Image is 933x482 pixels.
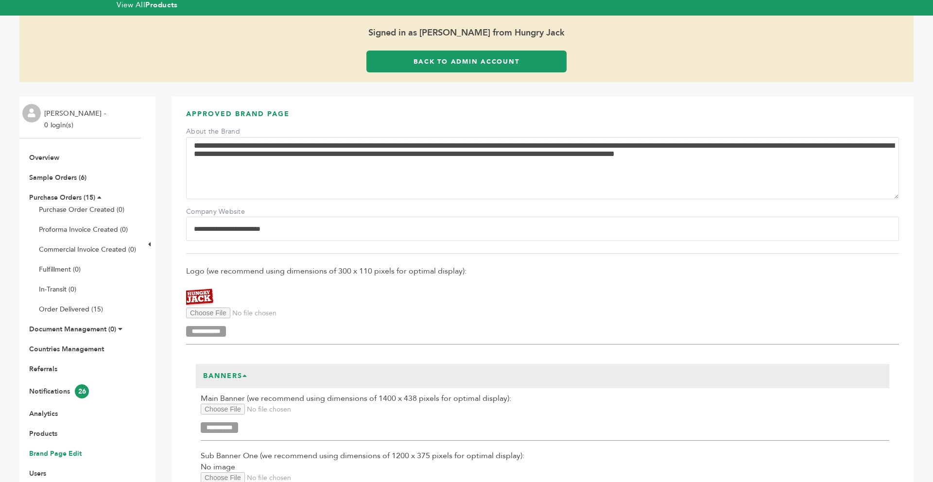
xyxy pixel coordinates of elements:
[29,193,95,202] a: Purchase Orders (15)
[186,266,899,276] span: Logo (we recommend using dimensions of 300 x 110 pixels for optimal display):
[39,225,128,234] a: Proforma Invoice Created (0)
[186,288,215,308] img: Hungry Jack
[22,104,41,122] img: profile.png
[29,325,116,334] a: Document Management (0)
[186,207,254,217] label: Company Website
[29,449,82,458] a: Brand Page Edit
[201,393,889,404] span: Main Banner (we recommend using dimensions of 1400 x 438 pixels for optimal display):
[44,108,108,131] li: [PERSON_NAME] - 0 login(s)
[39,265,81,274] a: Fulfillment (0)
[29,429,57,438] a: Products
[186,109,899,126] h3: APPROVED BRAND PAGE
[29,364,57,374] a: Referrals
[29,409,58,418] a: Analytics
[201,450,889,461] span: Sub Banner One (we recommend using dimensions of 1200 x 375 pixels for optimal display):
[366,51,567,72] a: Back to Admin Account
[29,387,89,396] a: Notifications26
[39,305,103,314] a: Order Delivered (15)
[39,285,76,294] a: In-Transit (0)
[186,127,254,137] label: About the Brand
[39,245,136,254] a: Commercial Invoice Created (0)
[29,153,59,162] a: Overview
[19,16,914,51] span: Signed in as [PERSON_NAME] from Hungry Jack
[39,205,124,214] a: Purchase Order Created (0)
[75,384,89,398] span: 26
[29,469,46,478] a: Users
[196,364,255,388] h3: Banners
[29,173,86,182] a: Sample Orders (6)
[29,344,104,354] a: Countries Management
